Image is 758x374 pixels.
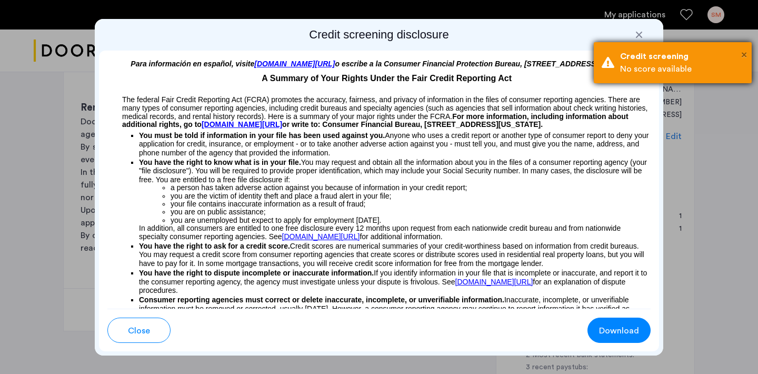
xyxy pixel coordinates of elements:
[171,192,651,200] li: you are the victim of identity theft and place a fraud alert in your file;
[122,95,647,120] span: The federal Fair Credit Reporting Act (FCRA) promotes the accuracy, fairness, and privacy of info...
[139,269,374,277] span: You have the right to dispute incomplete or inaccurate information.
[587,318,651,343] button: button
[128,324,150,337] span: Close
[171,208,651,216] li: you are on public assistance;
[171,184,651,192] li: a person has taken adverse action against you because of information in your credit report;
[139,158,301,166] span: You have the right to know what is in your file.
[139,296,651,321] p: Inaccurate, incomplete, or unverifiable information must be removed or corrected, usually [DATE]....
[741,50,747,60] span: ×
[99,27,659,42] h2: Credit screening disclosure
[620,63,744,75] div: No score available
[139,224,621,240] span: In addition, all consumers are entitled to one free disclosure every 12 months upon request from ...
[620,50,744,63] div: Credit screening
[107,68,651,85] p: A Summary of Your Rights Under the Fair Credit Reporting Act
[171,216,651,224] li: you are unemployed but expect to apply for employment [DATE].
[139,131,385,140] span: You must be told if information in your file has been used against you.
[139,269,647,294] span: If you identify information in your file that is incomplete or inaccurate, and report it to the c...
[131,60,254,68] span: Para información en español, visite
[360,232,442,241] span: for additional information.
[202,121,282,129] a: [DOMAIN_NAME][URL]
[171,200,651,208] li: your file contains inaccurate information as a result of fraud;
[741,47,747,63] button: Close
[122,112,629,129] span: For more information, including information about additional rights, go to
[139,296,504,304] span: Consumer reporting agencies must correct or delete inaccurate, incomplete, or unverifiable inform...
[139,129,651,157] p: Anyone who uses a credit report or another type of consumer report to deny your application for c...
[455,278,533,286] a: [DOMAIN_NAME][URL]
[599,324,639,337] span: Download
[282,120,543,129] span: or write to: Consumer Financial Bureau, [STREET_ADDRESS][US_STATE].
[282,233,360,241] a: [DOMAIN_NAME][URL]
[139,242,651,268] p: Credit scores are numerical summaries of your credit-worthiness based on information from credit ...
[335,60,643,68] span: o escribe a la Consumer Financial Protection Bureau, [STREET_ADDRESS][US_STATE].
[107,318,171,343] button: button
[139,158,651,184] p: You may request and obtain all the information about you in the files of a consumer reporting age...
[254,60,335,68] a: [DOMAIN_NAME][URL]
[139,242,290,250] span: You have the right to ask for a credit score.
